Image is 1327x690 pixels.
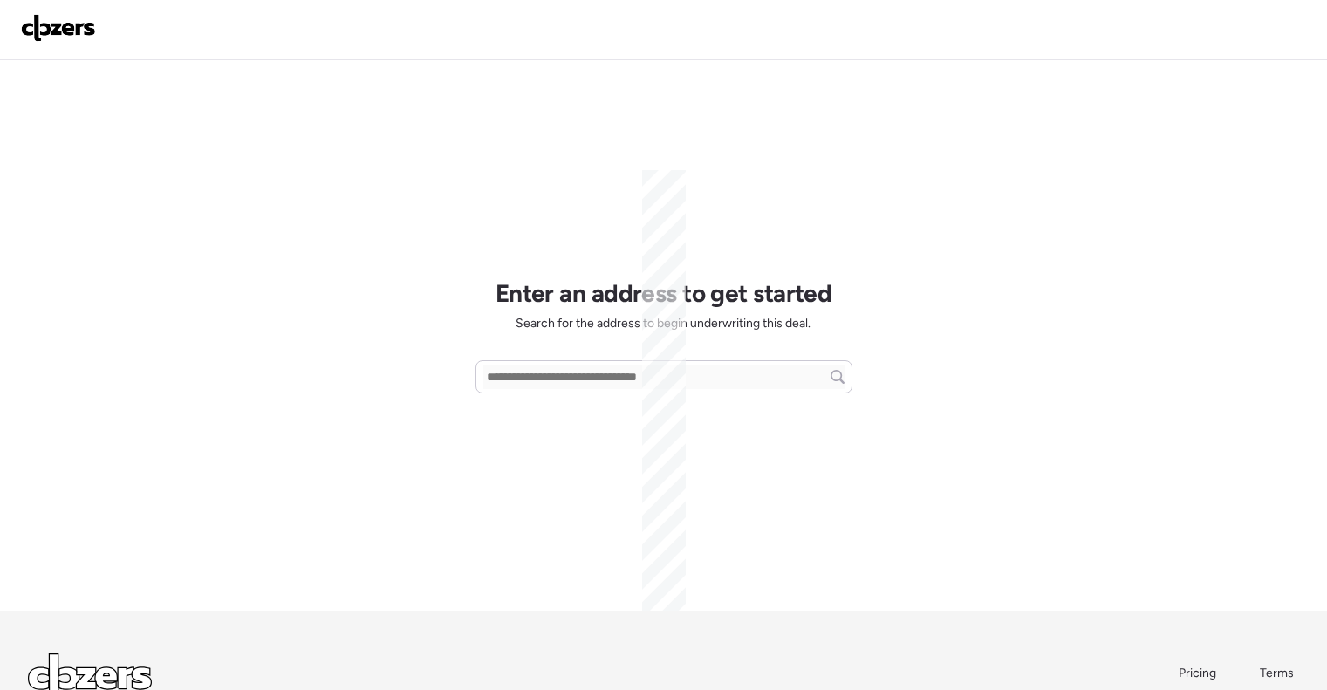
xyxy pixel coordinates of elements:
a: Terms [1260,665,1299,682]
span: Search for the address to begin underwriting this deal. [516,315,811,332]
h1: Enter an address to get started [496,278,832,308]
img: Logo [21,14,96,42]
span: Pricing [1179,666,1216,680]
span: Terms [1260,666,1294,680]
a: Pricing [1179,665,1218,682]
